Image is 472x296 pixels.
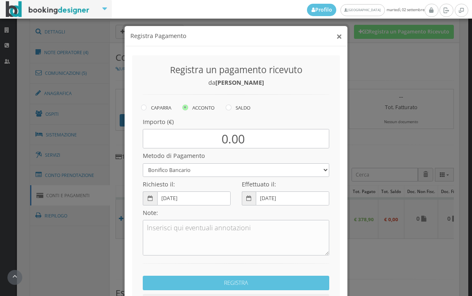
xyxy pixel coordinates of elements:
[336,31,342,41] button: ×
[143,118,329,125] h4: Importo (€)
[130,32,342,41] h4: Registra Pagamento
[6,1,90,17] img: BookingDesigner.com
[340,4,385,16] a: [GEOGRAPHIC_DATA]
[307,4,425,16] span: martedì, 02 settembre
[143,209,329,216] h4: Note:
[143,64,329,75] h3: Registra un pagamento ricevuto
[226,103,250,112] label: SALDO
[143,181,230,188] h4: Richiesto il:
[307,4,337,16] a: Profilo
[143,152,329,159] h4: Metodo di Pagamento
[143,79,329,86] h4: da
[242,181,329,188] h4: Effettuato il:
[141,103,171,112] label: CAPARRA
[182,103,215,112] label: ACCONTO
[143,276,329,290] button: REGISTRA
[215,79,264,86] b: [PERSON_NAME]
